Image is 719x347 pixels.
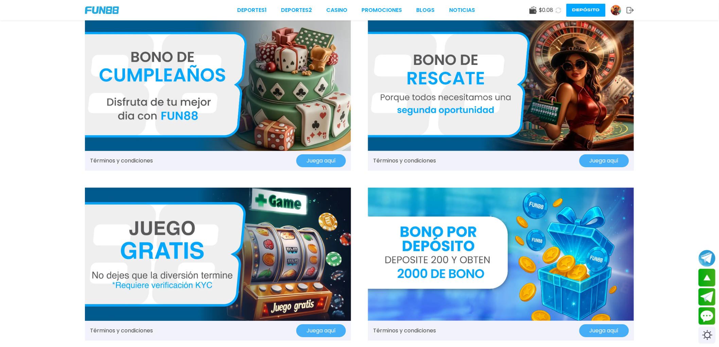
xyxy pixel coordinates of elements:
a: Deportes1 [237,6,267,14]
button: Join telegram channel [699,249,716,267]
button: Join telegram [699,288,716,306]
img: Promo Banner [368,18,634,151]
a: Términos y condiciones [90,327,153,335]
button: Juega aquí [579,324,629,337]
a: CASINO [326,6,347,14]
img: Company Logo [85,6,119,14]
img: Avatar [611,5,621,15]
a: Avatar [611,5,627,16]
img: Promo Banner [85,18,351,151]
button: scroll up [699,269,716,287]
a: Términos y condiciones [373,327,436,335]
button: Juega aquí [296,154,346,167]
img: Promo Banner [85,188,351,321]
img: Promo Banner [368,188,634,321]
a: Promociones [362,6,402,14]
button: Depósito [566,4,606,17]
a: BLOGS [417,6,435,14]
span: $ 0.08 [539,6,554,14]
button: Juega aquí [296,324,346,337]
a: Deportes2 [281,6,312,14]
a: Términos y condiciones [373,157,436,165]
button: Juega aquí [579,154,629,167]
button: Contact customer service [699,307,716,325]
a: Términos y condiciones [90,157,153,165]
a: NOTICIAS [449,6,475,14]
div: Switch theme [699,327,716,344]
